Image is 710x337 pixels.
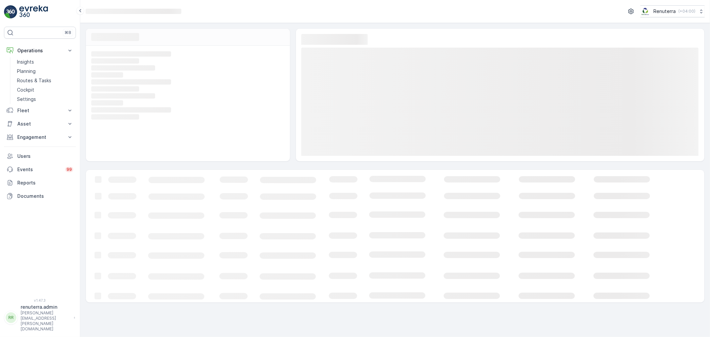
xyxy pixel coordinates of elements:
button: Renuterra(+04:00) [640,5,705,17]
p: Users [17,153,73,160]
p: Documents [17,193,73,199]
button: Asset [4,117,76,131]
img: logo [4,5,17,19]
p: Routes & Tasks [17,77,51,84]
a: Routes & Tasks [14,76,76,85]
a: Insights [14,57,76,67]
a: Documents [4,189,76,203]
p: renuterra.admin [21,304,71,310]
p: 99 [67,167,72,172]
p: [PERSON_NAME][EMAIL_ADDRESS][PERSON_NAME][DOMAIN_NAME] [21,310,71,332]
p: Settings [17,96,36,103]
p: Engagement [17,134,63,141]
a: Reports [4,176,76,189]
p: Asset [17,121,63,127]
a: Events99 [4,163,76,176]
img: Screenshot_2024-07-26_at_13.33.01.png [640,8,651,15]
img: logo_light-DOdMpM7g.png [19,5,48,19]
p: Cockpit [17,87,34,93]
a: Users [4,150,76,163]
p: Events [17,166,61,173]
p: Insights [17,59,34,65]
p: ⌘B [65,30,71,35]
p: Planning [17,68,36,75]
p: Renuterra [653,8,676,15]
p: Fleet [17,107,63,114]
div: RR [6,312,16,323]
p: Operations [17,47,63,54]
a: Planning [14,67,76,76]
button: Operations [4,44,76,57]
a: Settings [14,95,76,104]
p: ( +04:00 ) [678,9,695,14]
button: Fleet [4,104,76,117]
span: v 1.47.3 [4,298,76,302]
button: Engagement [4,131,76,144]
a: Cockpit [14,85,76,95]
button: RRrenuterra.admin[PERSON_NAME][EMAIL_ADDRESS][PERSON_NAME][DOMAIN_NAME] [4,304,76,332]
p: Reports [17,179,73,186]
